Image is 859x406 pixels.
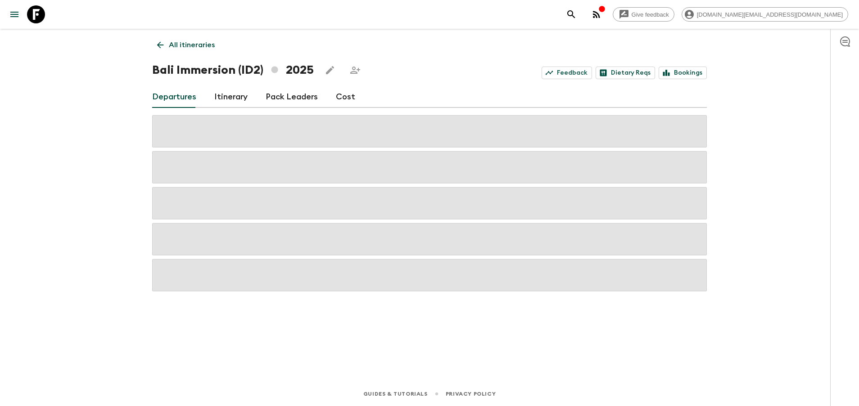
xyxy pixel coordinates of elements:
[363,389,428,399] a: Guides & Tutorials
[152,61,314,79] h1: Bali Immersion (ID2) 2025
[152,86,196,108] a: Departures
[692,11,848,18] span: [DOMAIN_NAME][EMAIL_ADDRESS][DOMAIN_NAME]
[214,86,248,108] a: Itinerary
[336,86,355,108] a: Cost
[321,61,339,79] button: Edit this itinerary
[682,7,848,22] div: [DOMAIN_NAME][EMAIL_ADDRESS][DOMAIN_NAME]
[346,61,364,79] span: Share this itinerary
[659,67,707,79] a: Bookings
[613,7,674,22] a: Give feedback
[542,67,592,79] a: Feedback
[169,40,215,50] p: All itineraries
[266,86,318,108] a: Pack Leaders
[562,5,580,23] button: search adventures
[627,11,674,18] span: Give feedback
[5,5,23,23] button: menu
[446,389,496,399] a: Privacy Policy
[596,67,655,79] a: Dietary Reqs
[152,36,220,54] a: All itineraries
